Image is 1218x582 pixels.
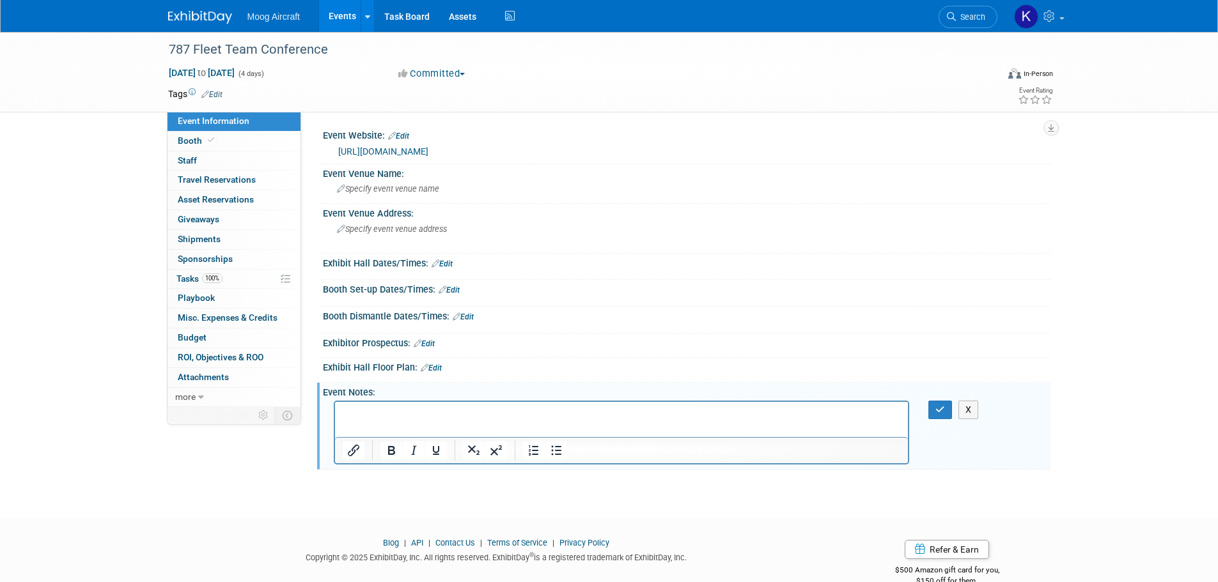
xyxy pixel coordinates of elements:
iframe: Rich Text Area [335,402,909,437]
a: Attachments [168,368,301,387]
a: Terms of Service [487,538,547,548]
span: Search [956,12,985,22]
span: (4 days) [237,70,264,78]
span: Booth [178,135,217,146]
a: more [168,388,301,407]
a: Event Information [168,112,301,131]
a: Edit [439,286,460,295]
a: Edit [388,132,409,141]
div: Event Venue Name: [323,164,1050,180]
span: Playbook [178,293,215,303]
a: Shipments [168,230,301,249]
a: Edit [453,312,474,321]
div: Booth Set-up Dates/Times: [323,280,1050,296]
span: Tasks [176,273,223,284]
div: In-Person [1023,69,1053,79]
button: Bold [380,441,402,459]
a: Search [939,6,997,28]
a: Edit [414,339,435,348]
span: Event Information [178,116,249,126]
a: Sponsorships [168,250,301,269]
span: Giveaways [178,214,219,224]
button: Numbered list [523,441,545,459]
sup: ® [529,551,534,558]
div: Exhibit Hall Dates/Times: [323,254,1050,270]
div: Event Notes: [323,383,1050,399]
a: Staff [168,151,301,171]
div: Event Format [922,66,1054,86]
span: Budget [178,332,207,342]
span: | [425,538,433,548]
i: Booth reservation complete [208,137,214,144]
a: Booth [168,132,301,151]
td: Tags [168,88,223,100]
a: Privacy Policy [559,538,609,548]
a: Blog [383,538,399,548]
div: 787 Fleet Team Conference [164,38,978,61]
span: to [196,68,208,78]
div: Event Rating [1018,88,1052,94]
div: Event Venue Address: [323,204,1050,220]
button: X [958,401,979,419]
div: Copyright © 2025 ExhibitDay, Inc. All rights reserved. ExhibitDay is a registered trademark of Ex... [168,549,825,563]
div: Event Website: [323,126,1050,142]
button: Italic [403,441,425,459]
a: Contact Us [435,538,475,548]
a: API [411,538,423,548]
span: Specify event venue address [337,224,447,234]
div: Exhibitor Prospectus: [323,333,1050,350]
a: [URL][DOMAIN_NAME] [338,146,428,157]
span: Sponsorships [178,254,233,264]
button: Subscript [463,441,485,459]
span: | [477,538,485,548]
td: Toggle Event Tabs [274,407,301,424]
span: more [175,392,196,402]
a: ROI, Objectives & ROO [168,348,301,367]
span: Moog Aircraft [247,11,300,22]
a: Edit [201,90,223,99]
td: Personalize Event Tab Strip [253,407,275,424]
a: Giveaways [168,210,301,229]
span: [DATE] [DATE] [168,67,235,79]
a: Edit [432,259,453,268]
div: Booth Dismantle Dates/Times: [323,307,1050,323]
a: Refer & Earn [905,540,989,559]
button: Superscript [485,441,507,459]
div: Exhibit Hall Floor Plan: [323,358,1050,374]
span: Specify event venue name [337,184,439,194]
img: ExhibitDay [168,11,232,24]
button: Committed [394,67,470,80]
span: Staff [178,155,197,165]
button: Underline [425,441,447,459]
span: Attachments [178,372,229,382]
span: 100% [202,273,223,283]
a: Tasks100% [168,270,301,289]
span: Shipments [178,234,221,244]
a: Budget [168,328,301,348]
span: Asset Reservations [178,194,254,204]
button: Insert/edit link [343,441,364,459]
a: Edit [421,364,442,372]
img: Kelsey Blackley [1014,4,1038,29]
span: Travel Reservations [178,174,256,185]
span: | [401,538,409,548]
span: Misc. Expenses & Credits [178,312,277,323]
button: Bullet list [545,441,567,459]
a: Playbook [168,289,301,308]
img: Format-Inperson.png [1008,68,1021,79]
a: Misc. Expenses & Credits [168,309,301,328]
span: ROI, Objectives & ROO [178,352,263,362]
span: | [549,538,558,548]
a: Asset Reservations [168,190,301,210]
a: Travel Reservations [168,171,301,190]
